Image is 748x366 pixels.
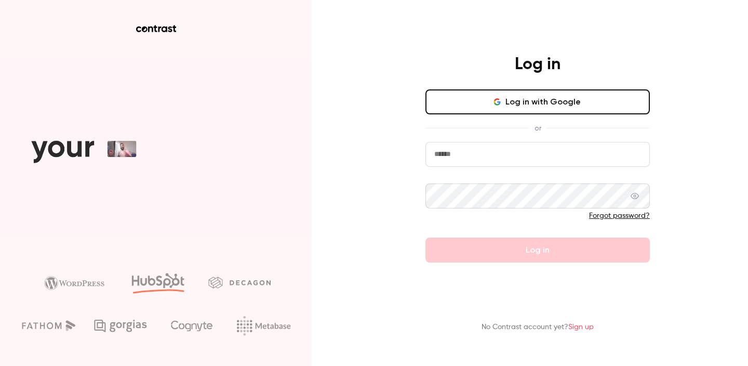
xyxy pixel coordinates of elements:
[568,323,594,331] a: Sign up
[589,212,650,219] a: Forgot password?
[515,54,560,75] h4: Log in
[208,277,271,288] img: decagon
[482,322,594,333] p: No Contrast account yet?
[425,89,650,114] button: Log in with Google
[529,123,546,134] span: or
